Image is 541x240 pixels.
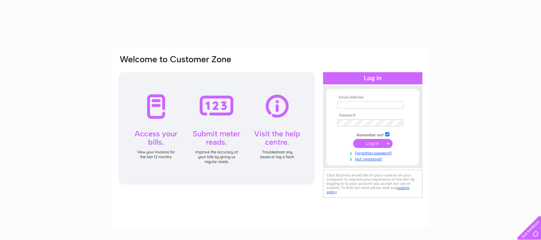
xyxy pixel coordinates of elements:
[336,131,410,138] td: Remember me?
[323,170,422,198] div: Clear Business would like to place cookies on your computer to improve your experience of the sit...
[336,95,410,100] th: Email Address:
[353,139,393,148] input: Submit
[337,150,410,156] a: Forgotten password?
[337,156,410,162] a: Not registered?
[327,185,409,194] a: cookies policy
[336,113,410,118] th: Password:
